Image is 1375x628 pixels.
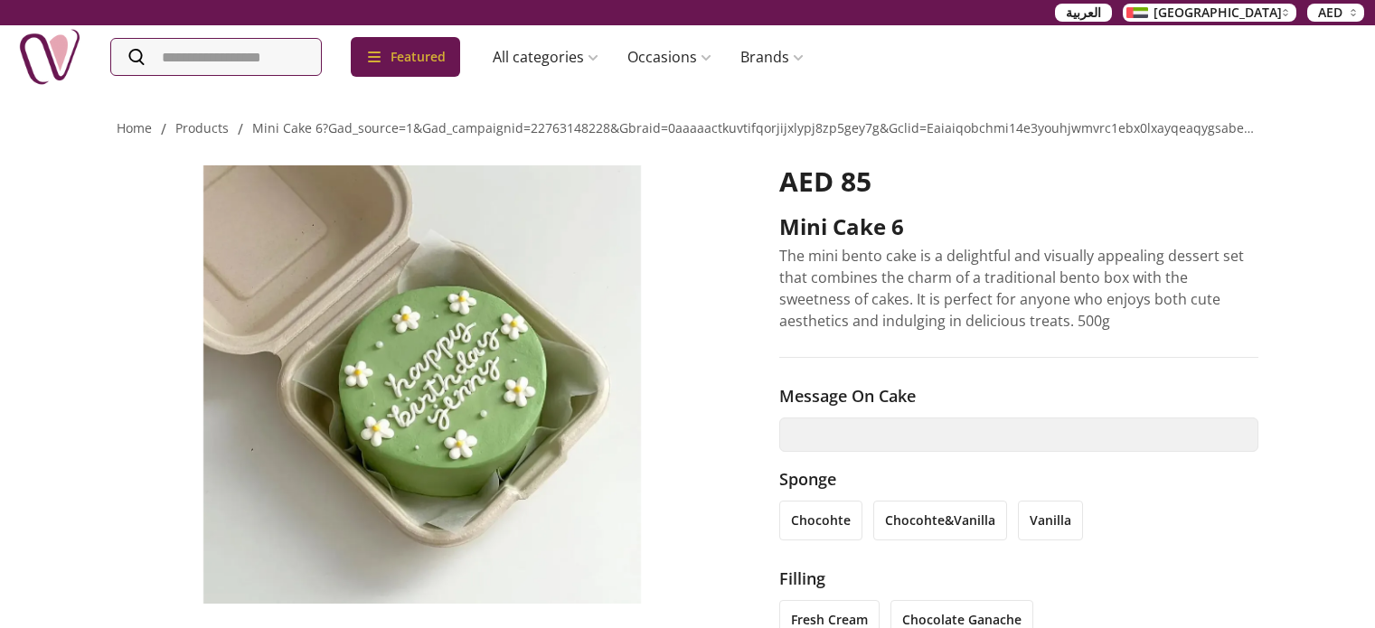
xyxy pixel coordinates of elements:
img: Nigwa-uae-gifts [18,25,81,89]
span: [GEOGRAPHIC_DATA] [1154,4,1282,22]
a: Occasions [613,39,726,75]
img: Arabic_dztd3n.png [1126,7,1148,18]
h3: Sponge [779,466,1259,492]
h2: Mini Cake 6 [779,212,1259,241]
p: The mini bento cake is a delightful and visually appealing dessert set that combines the charm of... [779,245,1259,332]
a: mini cake 6?gad_source=1&gad_campaignid=22763148228&gbraid=0aaaaactkuvtifqorjijxlypj8zp5gey7g&gcl... [252,119,1310,136]
input: Search [111,39,321,75]
span: العربية [1066,4,1101,22]
li: / [238,118,243,140]
li: chocohte [779,501,862,540]
h3: filling [779,566,1259,591]
li: chocohte&vanilla [873,501,1007,540]
li: vanilla [1018,501,1083,540]
div: Featured [351,37,460,77]
button: AED [1307,4,1364,22]
a: Home [117,119,152,136]
span: AED 85 [779,163,871,200]
h3: Message on cake [779,383,1259,408]
button: [GEOGRAPHIC_DATA] [1123,4,1296,22]
span: AED [1318,4,1342,22]
img: Mini Cake 6 [117,165,729,604]
li: / [161,118,166,140]
a: Brands [726,39,818,75]
a: All categories [478,39,613,75]
a: products [175,119,229,136]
